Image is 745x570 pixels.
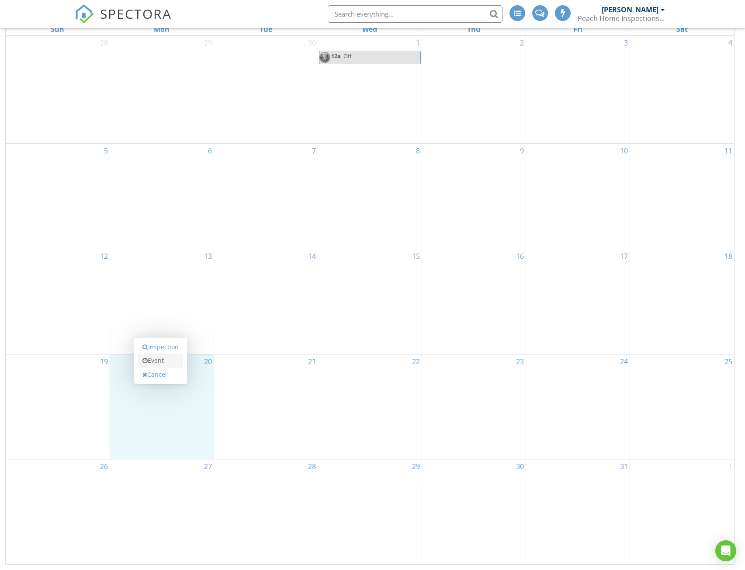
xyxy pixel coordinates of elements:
[100,4,172,23] span: SPECTORA
[572,23,584,35] a: Friday
[715,540,736,561] div: Open Intercom Messenger
[98,249,110,263] a: Go to October 12, 2025
[258,23,274,35] a: Tuesday
[727,459,734,473] a: Go to November 1, 2025
[202,355,214,368] a: Go to October 20, 2025
[319,52,330,63] img: travis.jpg
[318,36,422,143] td: Go to October 1, 2025
[98,355,110,368] a: Go to October 19, 2025
[49,23,66,35] a: Sunday
[102,144,110,158] a: Go to October 5, 2025
[414,144,422,158] a: Go to October 8, 2025
[630,36,734,143] td: Go to October 4, 2025
[526,354,630,459] td: Go to October 24, 2025
[110,249,214,354] td: Go to October 13, 2025
[465,23,482,35] a: Thursday
[110,143,214,249] td: Go to October 6, 2025
[206,144,214,158] a: Go to October 6, 2025
[306,36,318,50] a: Go to September 30, 2025
[526,459,630,564] td: Go to October 31, 2025
[138,354,183,368] a: Event
[98,459,110,473] a: Go to October 26, 2025
[526,143,630,249] td: Go to October 10, 2025
[306,459,318,473] a: Go to October 28, 2025
[138,368,183,382] a: Cancel
[618,459,630,473] a: Go to October 31, 2025
[723,144,734,158] a: Go to October 11, 2025
[318,249,422,354] td: Go to October 15, 2025
[6,354,110,459] td: Go to October 19, 2025
[602,5,658,14] div: [PERSON_NAME]
[630,249,734,354] td: Go to October 18, 2025
[675,23,690,35] a: Saturday
[6,36,110,143] td: Go to September 28, 2025
[630,143,734,249] td: Go to October 11, 2025
[6,249,110,354] td: Go to October 12, 2025
[526,36,630,143] td: Go to October 3, 2025
[6,143,110,249] td: Go to October 5, 2025
[514,249,526,263] a: Go to October 16, 2025
[306,355,318,368] a: Go to October 21, 2025
[618,355,630,368] a: Go to October 24, 2025
[410,459,422,473] a: Go to October 29, 2025
[202,459,214,473] a: Go to October 27, 2025
[318,143,422,249] td: Go to October 8, 2025
[310,144,318,158] a: Go to October 7, 2025
[422,36,526,143] td: Go to October 2, 2025
[422,143,526,249] td: Go to October 9, 2025
[214,354,318,459] td: Go to October 21, 2025
[622,36,630,50] a: Go to October 3, 2025
[618,249,630,263] a: Go to October 17, 2025
[214,143,318,249] td: Go to October 7, 2025
[6,459,110,564] td: Go to October 26, 2025
[110,459,214,564] td: Go to October 27, 2025
[75,4,94,24] img: The Best Home Inspection Software - Spectora
[110,354,214,459] td: Go to October 20, 2025
[410,249,422,263] a: Go to October 15, 2025
[98,36,110,50] a: Go to September 28, 2025
[202,36,214,50] a: Go to September 29, 2025
[422,354,526,459] td: Go to October 23, 2025
[328,5,502,23] input: Search everything...
[138,340,183,354] a: Inspection
[202,249,214,263] a: Go to October 13, 2025
[526,249,630,354] td: Go to October 17, 2025
[110,36,214,143] td: Go to September 29, 2025
[75,12,172,30] a: SPECTORA
[514,459,526,473] a: Go to October 30, 2025
[214,459,318,564] td: Go to October 28, 2025
[723,355,734,368] a: Go to October 25, 2025
[578,14,665,23] div: Peach Home Inspections LLC
[630,459,734,564] td: Go to November 1, 2025
[318,459,422,564] td: Go to October 29, 2025
[410,355,422,368] a: Go to October 22, 2025
[518,144,526,158] a: Go to October 9, 2025
[618,144,630,158] a: Go to October 10, 2025
[214,36,318,143] td: Go to September 30, 2025
[723,249,734,263] a: Go to October 18, 2025
[331,52,341,60] span: 12a
[343,52,352,60] span: Off
[422,249,526,354] td: Go to October 16, 2025
[360,23,379,35] a: Wednesday
[414,36,422,50] a: Go to October 1, 2025
[727,36,734,50] a: Go to October 4, 2025
[630,354,734,459] td: Go to October 25, 2025
[214,249,318,354] td: Go to October 14, 2025
[422,459,526,564] td: Go to October 30, 2025
[514,355,526,368] a: Go to October 23, 2025
[518,36,526,50] a: Go to October 2, 2025
[318,354,422,459] td: Go to October 22, 2025
[306,249,318,263] a: Go to October 14, 2025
